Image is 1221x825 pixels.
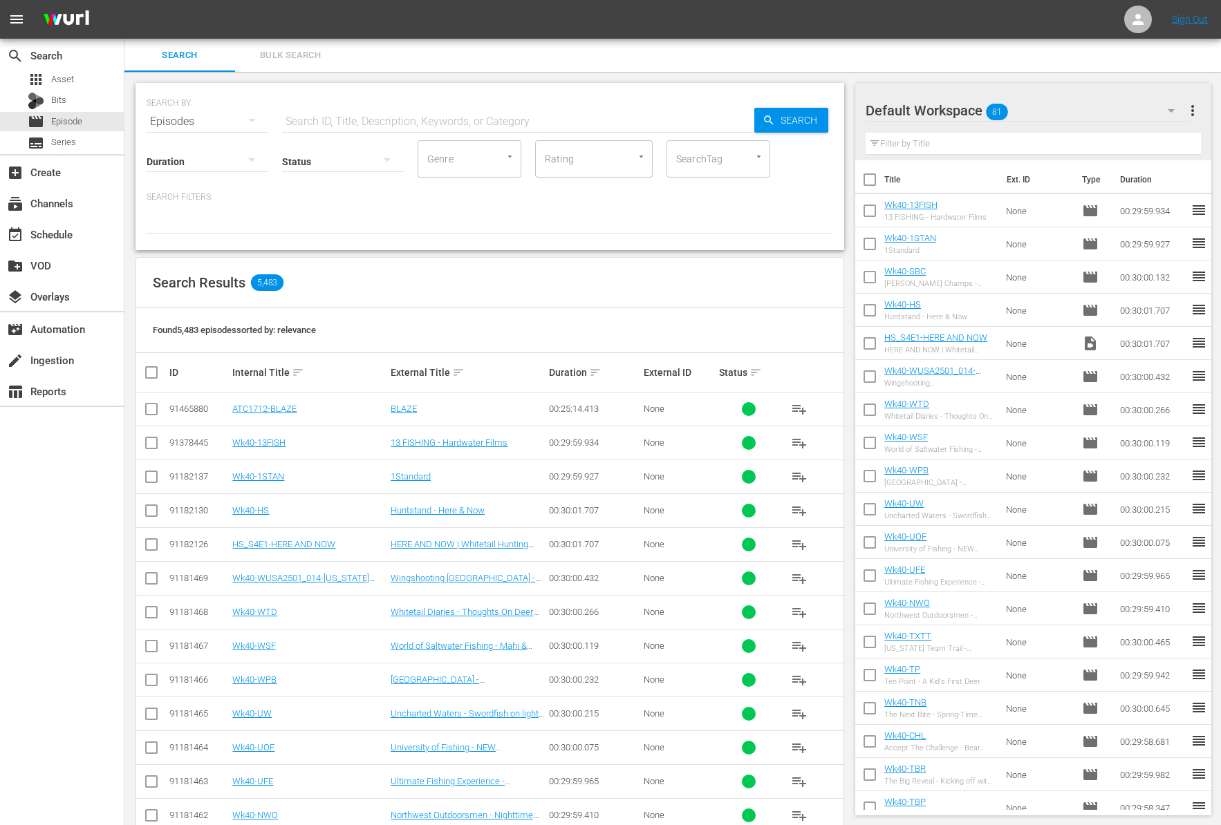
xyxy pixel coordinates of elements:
span: Asset [51,73,74,86]
div: Status [719,364,778,381]
div: [GEOGRAPHIC_DATA] - [GEOGRAPHIC_DATA] [884,478,995,487]
td: 00:30:00.432 [1115,360,1191,393]
div: [US_STATE] Team Trail - Kickstarting the Season at [PERSON_NAME] [PERSON_NAME] [884,644,995,653]
span: playlist_add [791,536,808,553]
div: Northwest Outdoorsmen - Nighttime [GEOGRAPHIC_DATA] [884,611,995,620]
a: Wk40-WSF [232,641,276,651]
td: 00:30:00.645 [1115,692,1191,725]
span: reorder [1191,732,1207,749]
a: Wk40-WUSA2501_014-[US_STATE] Ringnecks [232,573,375,594]
a: Wk40-WSF [884,432,928,442]
td: None [1000,393,1077,426]
td: None [1000,360,1077,393]
span: Search [7,48,24,64]
span: playlist_add [791,468,808,485]
td: None [1000,294,1077,327]
span: Episode [1082,534,1099,551]
div: Bits [28,93,44,109]
div: University of Fishing - NEW BEGINNINGS ON [GEOGRAPHIC_DATA] [884,544,995,553]
span: menu [8,11,25,28]
button: playlist_add [783,765,816,798]
span: reorder [1191,434,1207,451]
a: Wk40-HS [884,299,921,310]
span: Reports [7,383,24,400]
td: None [1000,758,1077,791]
span: playlist_add [791,638,808,654]
button: playlist_add [783,460,816,493]
td: None [1000,426,1077,459]
a: Uncharted Waters - Swordfish on light tackle, peacock bass and the [PERSON_NAME] Awards in [GEOGR... [391,708,544,750]
td: None [1000,692,1077,725]
span: playlist_add [791,672,808,688]
button: Open [752,150,765,163]
div: Episodes [147,102,268,141]
span: playlist_add [791,435,808,451]
span: Asset [28,71,44,88]
a: Wk40-UFE [884,565,925,575]
td: 00:29:59.982 [1115,758,1191,791]
td: 00:30:00.465 [1115,625,1191,658]
button: Open [635,150,648,163]
td: None [1000,227,1077,260]
span: Episode [28,113,44,130]
button: playlist_add [783,629,816,663]
span: Overlays [7,289,24,305]
span: Episode [1082,634,1099,650]
span: reorder [1191,533,1207,550]
span: reorder [1191,235,1207,252]
div: None [644,674,716,685]
a: Wk40-WUSA2501_014-[US_STATE] Ringnecks [884,366,981,386]
td: None [1000,526,1077,559]
span: Episode [1082,302,1099,319]
a: Wk40-WPB [884,465,929,475]
button: Open [503,150,516,163]
div: 91182126 [169,539,228,549]
span: 5,483 [251,274,283,291]
div: None [644,404,716,414]
a: HS_S4E1-HERE AND NOW [232,539,335,549]
span: Episode [1082,567,1099,584]
span: playlist_add [791,570,808,587]
div: 00:29:59.927 [549,471,640,482]
a: Wk40-CHL [884,730,926,741]
span: reorder [1191,202,1207,218]
span: Bulk Search [243,48,337,64]
td: None [1000,725,1077,758]
td: None [1000,559,1077,592]
div: 00:30:00.075 [549,742,640,752]
button: playlist_add [783,392,816,426]
td: 00:30:00.232 [1115,459,1191,493]
a: Wingshooting [GEOGRAPHIC_DATA] - [US_STATE] Ringnecks [391,573,541,594]
div: 00:30:00.215 [549,708,640,719]
span: Episode [1082,733,1099,750]
a: World of Saltwater Fishing - Mahi & Pasta [391,641,532,661]
span: Episode [1082,435,1099,451]
span: Video [1082,335,1099,352]
span: Episode [1082,468,1099,484]
span: reorder [1191,401,1207,417]
a: 13 FISHING - Hardwater Films [391,437,507,448]
span: Series [28,135,44,151]
span: sort [292,366,304,379]
div: 91181464 [169,742,228,752]
div: Internal Title [232,364,386,381]
a: Wk40-WTD [884,399,929,409]
div: None [644,641,716,651]
span: Found 5,483 episodes sorted by: relevance [153,325,316,335]
a: ATC1712-BLAZE [232,404,297,414]
span: reorder [1191,500,1207,517]
div: 00:30:00.119 [549,641,640,651]
p: Search Filters: [147,191,833,203]
span: reorder [1191,268,1207,285]
div: None [644,776,716,786]
th: Ext. ID [998,160,1074,199]
div: 91182130 [169,505,228,515]
span: playlist_add [791,739,808,756]
div: The Big Reveal - Kicking off with a Jolt [884,777,995,786]
td: 00:30:00.075 [1115,526,1191,559]
span: Automation [7,321,24,338]
td: 00:29:59.927 [1115,227,1191,260]
span: reorder [1191,766,1207,782]
span: Episode [1082,766,1099,783]
div: 91181466 [169,674,228,685]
